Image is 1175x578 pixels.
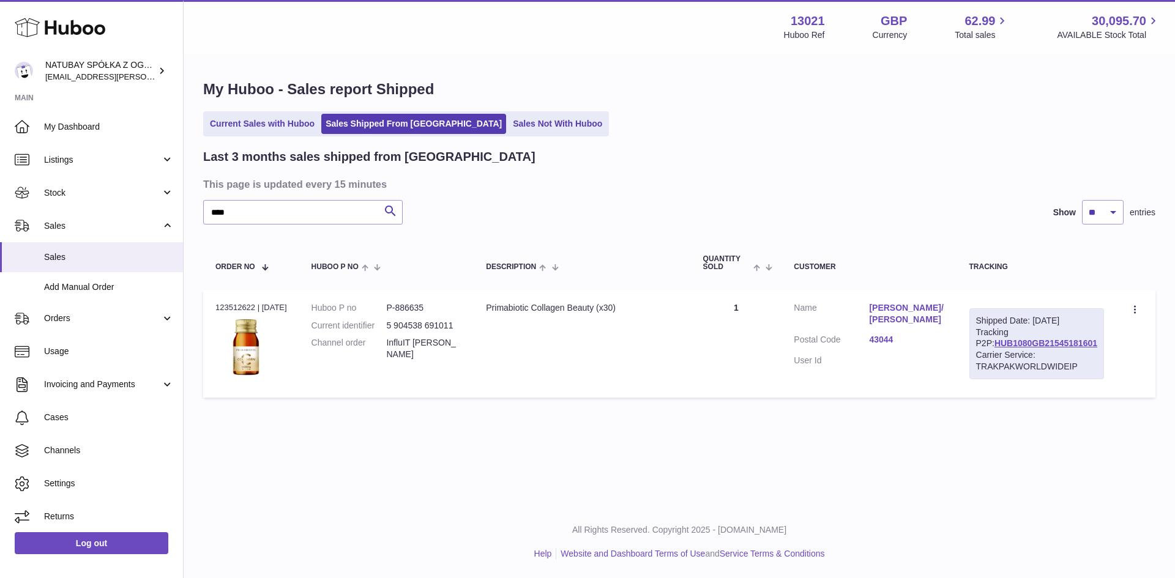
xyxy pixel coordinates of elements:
[311,302,387,314] dt: Huboo P no
[44,313,161,324] span: Orders
[193,524,1165,536] p: All Rights Reserved. Copyright 2025 - [DOMAIN_NAME]
[311,263,359,271] span: Huboo P no
[44,478,174,489] span: Settings
[794,334,869,349] dt: Postal Code
[561,549,705,558] a: Website and Dashboard Terms of Use
[881,13,907,29] strong: GBP
[509,114,606,134] a: Sales Not With Huboo
[44,154,161,166] span: Listings
[791,13,825,29] strong: 13021
[44,251,174,263] span: Sales
[1092,13,1146,29] span: 30,095.70
[45,72,245,81] span: [EMAIL_ADDRESS][PERSON_NAME][DOMAIN_NAME]
[794,263,944,271] div: Customer
[703,255,750,271] span: Quantity Sold
[15,532,168,554] a: Log out
[969,308,1104,379] div: Tracking P2P:
[386,337,461,360] dd: InfluIT [PERSON_NAME]
[873,29,908,41] div: Currency
[44,281,174,293] span: Add Manual Order
[311,337,387,360] dt: Channel order
[976,349,1097,372] div: Carrier Service: TRAKPAKWORLDWIDEIP
[869,302,944,325] a: [PERSON_NAME]/[PERSON_NAME]
[964,13,995,29] span: 62.99
[955,13,1009,41] a: 62.99 Total sales
[1130,207,1155,218] span: entries
[203,177,1152,191] h3: This page is updated every 15 minutes
[720,549,825,558] a: Service Terms & Conditions
[215,302,287,313] div: 123512622 | [DATE]
[203,149,535,165] h2: Last 3 months sales shipped from [GEOGRAPHIC_DATA]
[1057,29,1160,41] span: AVAILABLE Stock Total
[794,302,869,328] dt: Name
[45,59,155,83] div: NATUBAY SPÓŁKA Z OGRANICZONĄ ODPOWIEDZIALNOŚCIĄ
[203,80,1155,99] h1: My Huboo - Sales report Shipped
[215,317,277,378] img: 130211698054880.jpg
[44,220,161,232] span: Sales
[44,379,161,390] span: Invoicing and Payments
[44,445,174,456] span: Channels
[386,320,461,332] dd: 5 904538 691011
[994,338,1097,348] a: HUB1080GB21545181601
[784,29,825,41] div: Huboo Ref
[44,346,174,357] span: Usage
[15,62,33,80] img: kacper.antkowski@natubay.pl
[691,290,782,398] td: 1
[44,121,174,133] span: My Dashboard
[955,29,1009,41] span: Total sales
[386,302,461,314] dd: P-886635
[44,412,174,423] span: Cases
[215,263,255,271] span: Order No
[486,302,678,314] div: Primabiotic Collagen Beauty (x30)
[311,320,387,332] dt: Current identifier
[534,549,552,558] a: Help
[1057,13,1160,41] a: 30,095.70 AVAILABLE Stock Total
[486,263,536,271] span: Description
[556,548,824,560] li: and
[44,187,161,199] span: Stock
[1053,207,1076,218] label: Show
[976,315,1097,327] div: Shipped Date: [DATE]
[44,511,174,522] span: Returns
[321,114,506,134] a: Sales Shipped From [GEOGRAPHIC_DATA]
[969,263,1104,271] div: Tracking
[869,334,944,346] a: 43044
[794,355,869,366] dt: User Id
[206,114,319,134] a: Current Sales with Huboo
